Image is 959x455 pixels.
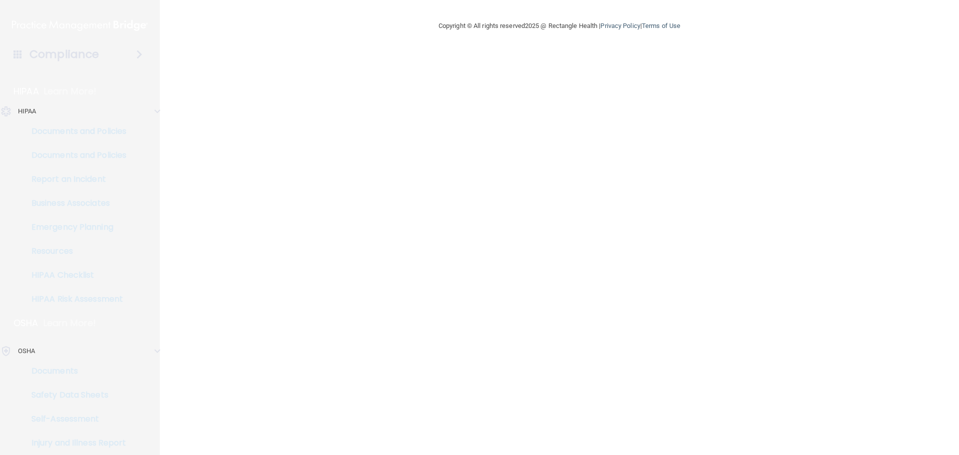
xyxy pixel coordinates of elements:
p: Report an Incident [6,174,143,184]
p: Learn More! [44,85,97,97]
p: Resources [6,246,143,256]
p: Self-Assessment [6,414,143,424]
h4: Compliance [29,47,99,61]
p: Safety Data Sheets [6,390,143,400]
p: HIPAA [18,105,36,117]
p: Learn More! [43,317,96,329]
p: Documents and Policies [6,150,143,160]
img: PMB logo [12,15,148,35]
div: Copyright © All rights reserved 2025 @ Rectangle Health | | [377,10,742,42]
p: Documents [6,366,143,376]
p: OSHA [13,317,38,329]
p: Injury and Illness Report [6,438,143,448]
p: HIPAA [13,85,39,97]
p: Documents and Policies [6,126,143,136]
p: Business Associates [6,198,143,208]
p: Emergency Planning [6,222,143,232]
p: HIPAA Checklist [6,270,143,280]
p: OSHA [18,345,35,357]
a: Privacy Policy [600,22,640,29]
p: HIPAA Risk Assessment [6,294,143,304]
a: Terms of Use [642,22,680,29]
